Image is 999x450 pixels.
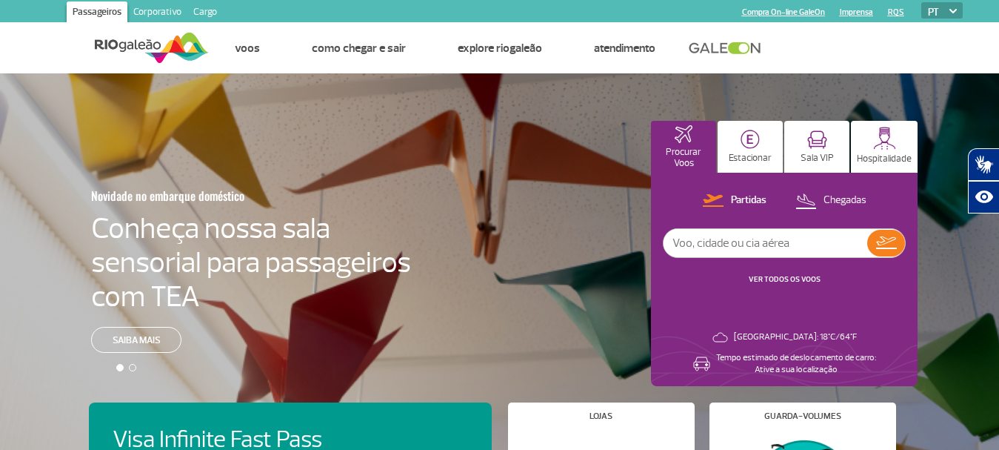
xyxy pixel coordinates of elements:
button: Sala VIP [784,121,849,173]
p: Partidas [731,193,766,208]
a: Atendimento [594,41,655,56]
a: VER TODOS OS VOOS [749,274,821,284]
img: vipRoom.svg [807,130,827,149]
div: Plugin de acessibilidade da Hand Talk. [968,148,999,214]
h3: Novidade no embarque doméstico [91,180,338,211]
a: Corporativo [127,1,187,25]
img: carParkingHome.svg [741,130,760,149]
p: Estacionar [729,153,772,164]
a: Voos [235,41,260,56]
button: Estacionar [718,121,783,173]
a: Saiba mais [91,327,181,353]
a: Cargo [187,1,223,25]
p: Tempo estimado de deslocamento de carro: Ative a sua localização [716,352,876,376]
a: Imprensa [840,7,873,17]
p: Sala VIP [801,153,834,164]
a: Como chegar e sair [312,41,406,56]
a: Explore RIOgaleão [458,41,542,56]
button: Chegadas [791,191,871,211]
img: hospitality.svg [873,127,896,150]
p: [GEOGRAPHIC_DATA]: 18°C/64°F [734,331,857,343]
button: Procurar Voos [651,121,716,173]
h4: Conheça nossa sala sensorial para passageiros com TEA [91,211,411,314]
a: Compra On-line GaleOn [742,7,825,17]
h4: Guarda-volumes [764,412,841,420]
img: airplaneHomeActive.svg [675,125,692,143]
p: Procurar Voos [658,147,709,169]
a: Passageiros [67,1,127,25]
h4: Lojas [589,412,612,420]
p: Hospitalidade [857,153,912,165]
input: Voo, cidade ou cia aérea [664,229,867,257]
p: Chegadas [823,193,866,208]
button: Abrir recursos assistivos. [968,181,999,214]
button: Abrir tradutor de língua de sinais. [968,148,999,181]
button: Partidas [698,191,771,211]
button: Hospitalidade [851,121,918,173]
a: RQS [888,7,904,17]
button: VER TODOS OS VOOS [744,274,825,285]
